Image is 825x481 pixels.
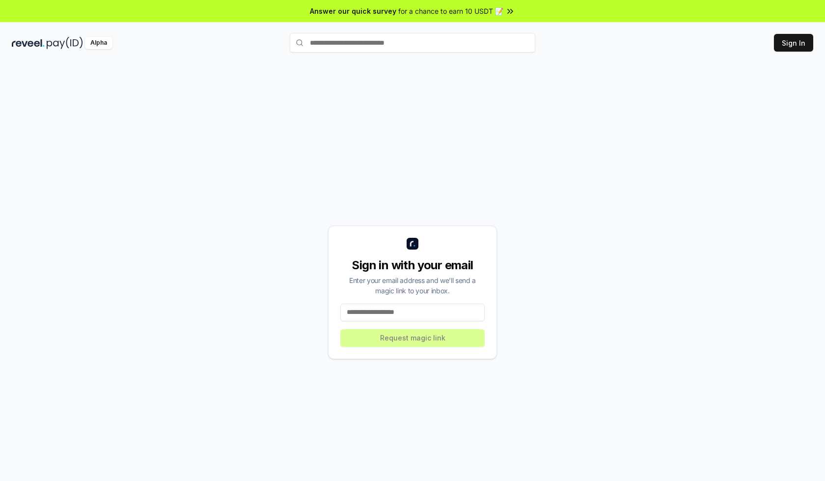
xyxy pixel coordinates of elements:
[398,6,503,16] span: for a chance to earn 10 USDT 📝
[12,37,45,49] img: reveel_dark
[85,37,112,49] div: Alpha
[774,34,813,52] button: Sign In
[340,257,485,273] div: Sign in with your email
[340,275,485,296] div: Enter your email address and we’ll send a magic link to your inbox.
[310,6,396,16] span: Answer our quick survey
[47,37,83,49] img: pay_id
[407,238,418,250] img: logo_small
